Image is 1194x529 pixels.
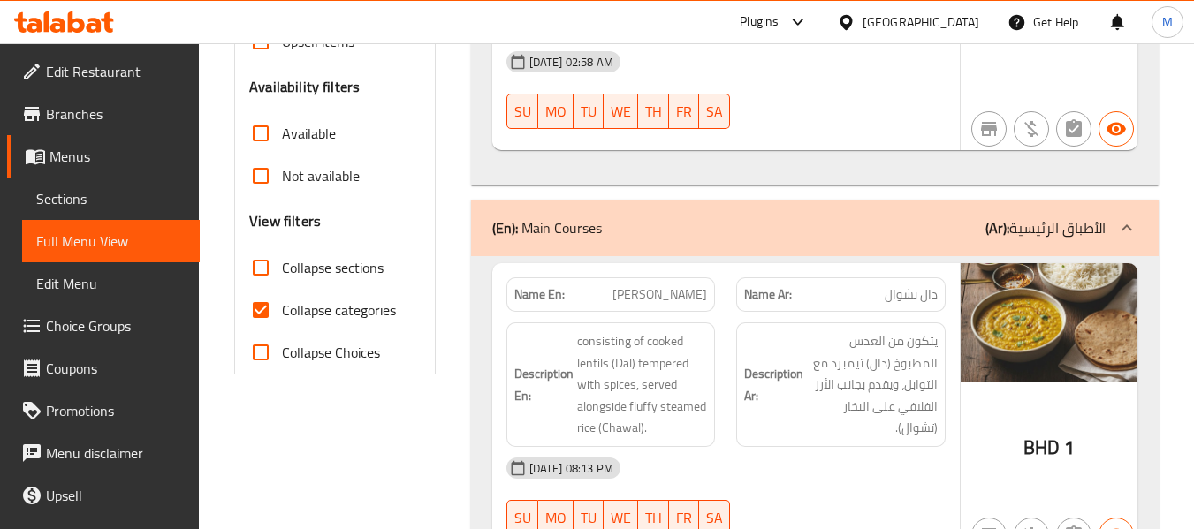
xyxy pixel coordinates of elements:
span: 1 [1064,430,1075,465]
span: Collapse sections [282,257,384,278]
span: SA [706,99,723,125]
span: Coupons [46,358,186,379]
span: يتكون من العدس المطبوخ (دال) تيمبرد مع التوابل، ويقدم بجانب الأرز الفلافي على البخار (تشوال). [807,330,938,439]
button: SA [699,94,730,129]
span: دال تشوال [885,285,938,304]
span: Collapse Choices [282,342,380,363]
a: Edit Restaurant [7,50,200,93]
span: Promotions [46,400,186,421]
a: Upsell [7,474,200,517]
span: [DATE] 02:58 AM [522,54,620,71]
a: Promotions [7,389,200,432]
div: (En): Main Courses(Ar):الأطباق الرئيسية [471,200,1159,256]
a: Menus [7,135,200,178]
p: Main Courses [492,217,602,238]
b: (Ar): [985,215,1009,241]
span: TU [581,99,597,125]
span: Menus [49,146,186,167]
button: TH [638,94,669,129]
span: Not available [282,165,360,186]
button: MO [538,94,574,129]
a: Coupons [7,347,200,389]
img: Dal_Chawal638959313379794751.jpg [961,263,1137,381]
span: WE [611,99,631,125]
span: Choice Groups [46,315,186,336]
a: Branches [7,93,200,135]
button: FR [669,94,699,129]
a: Edit Menu [22,262,200,305]
span: Edit Restaurant [46,61,186,82]
a: Sections [22,178,200,220]
strong: Name En: [514,285,565,304]
button: Not branch specific item [971,111,1007,147]
div: [GEOGRAPHIC_DATA] [863,12,979,32]
span: Sections [36,188,186,209]
button: Not has choices [1056,111,1091,147]
span: TH [645,99,662,125]
span: [DATE] 08:13 PM [522,460,620,477]
div: Plugins [740,11,779,33]
b: (En): [492,215,518,241]
a: Full Menu View [22,220,200,262]
span: Menu disclaimer [46,442,186,464]
span: Upsell items [282,31,354,52]
button: SU [506,94,538,129]
span: consisting of cooked lentils (Dal) tempered with spices, served alongside fluffy steamed rice (Ch... [577,330,708,439]
span: MO [545,99,567,125]
button: WE [604,94,638,129]
span: Full Menu View [36,230,186,252]
strong: Description En: [514,363,574,406]
span: Upsell [46,485,186,506]
button: Available [1099,111,1134,147]
button: Purchased item [1014,111,1049,147]
span: [PERSON_NAME] [612,285,707,304]
span: Available [282,123,336,144]
span: SU [514,99,531,125]
a: Choice Groups [7,305,200,347]
span: Branches [46,103,186,125]
span: FR [676,99,692,125]
h3: View filters [249,211,321,231]
button: TU [574,94,604,129]
a: Menu disclaimer [7,432,200,474]
span: M [1162,12,1173,32]
strong: Name Ar: [744,285,792,304]
span: Collapse categories [282,299,396,321]
span: BHD [1023,430,1060,465]
strong: Description Ar: [744,363,803,406]
p: الأطباق الرئيسية [985,217,1106,238]
span: Edit Menu [36,273,186,294]
h3: Availability filters [249,77,360,97]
